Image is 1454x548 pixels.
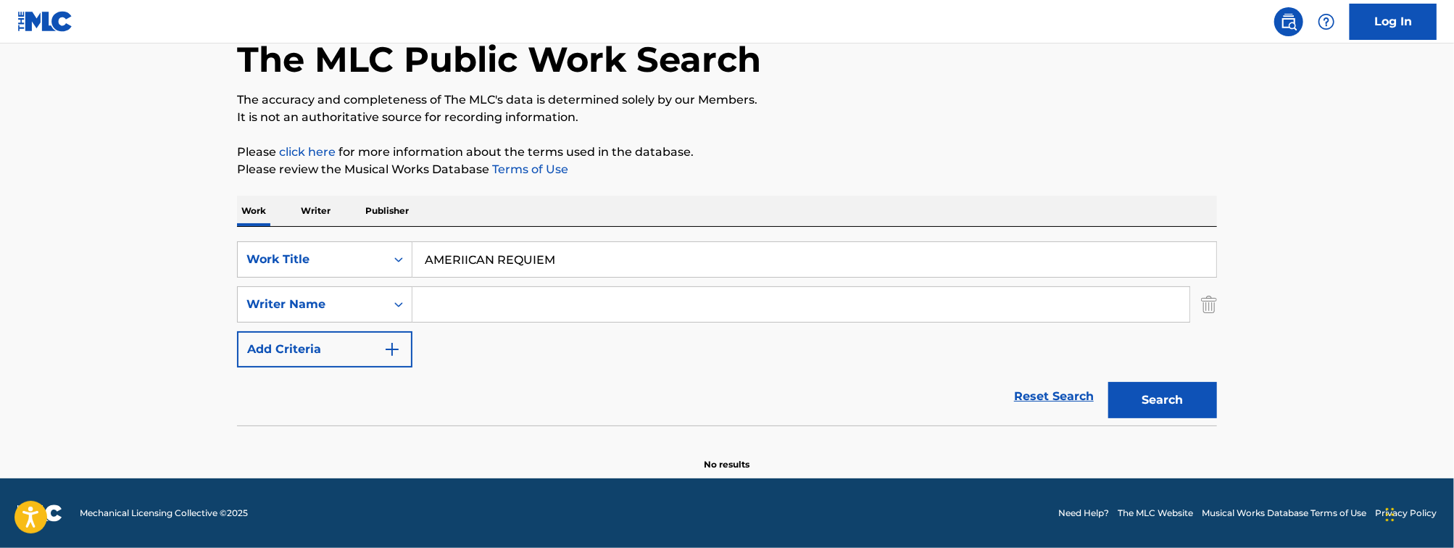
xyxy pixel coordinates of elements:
p: Work [237,196,270,226]
a: Log In [1350,4,1437,40]
h1: The MLC Public Work Search [237,38,761,81]
img: 9d2ae6d4665cec9f34b9.svg [383,341,401,358]
img: help [1318,13,1335,30]
iframe: Chat Widget [1382,478,1454,548]
div: Drag [1386,493,1395,536]
img: MLC Logo [17,11,73,32]
img: logo [17,505,62,522]
div: Work Title [246,251,377,268]
a: Public Search [1274,7,1303,36]
p: The accuracy and completeness of The MLC's data is determined solely by our Members. [237,91,1217,109]
a: Terms of Use [489,162,568,176]
a: Privacy Policy [1375,507,1437,520]
span: Mechanical Licensing Collective © 2025 [80,507,248,520]
div: Writer Name [246,296,377,313]
p: It is not an authoritative source for recording information. [237,109,1217,126]
a: Reset Search [1007,381,1101,412]
p: Writer [296,196,335,226]
img: Delete Criterion [1201,286,1217,323]
p: Please for more information about the terms used in the database. [237,144,1217,161]
img: search [1280,13,1297,30]
p: No results [705,441,750,471]
p: Publisher [361,196,413,226]
a: click here [279,145,336,159]
div: Help [1312,7,1341,36]
button: Add Criteria [237,331,412,368]
a: Need Help? [1058,507,1109,520]
form: Search Form [237,241,1217,425]
p: Please review the Musical Works Database [237,161,1217,178]
button: Search [1108,382,1217,418]
a: The MLC Website [1118,507,1193,520]
a: Musical Works Database Terms of Use [1202,507,1366,520]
